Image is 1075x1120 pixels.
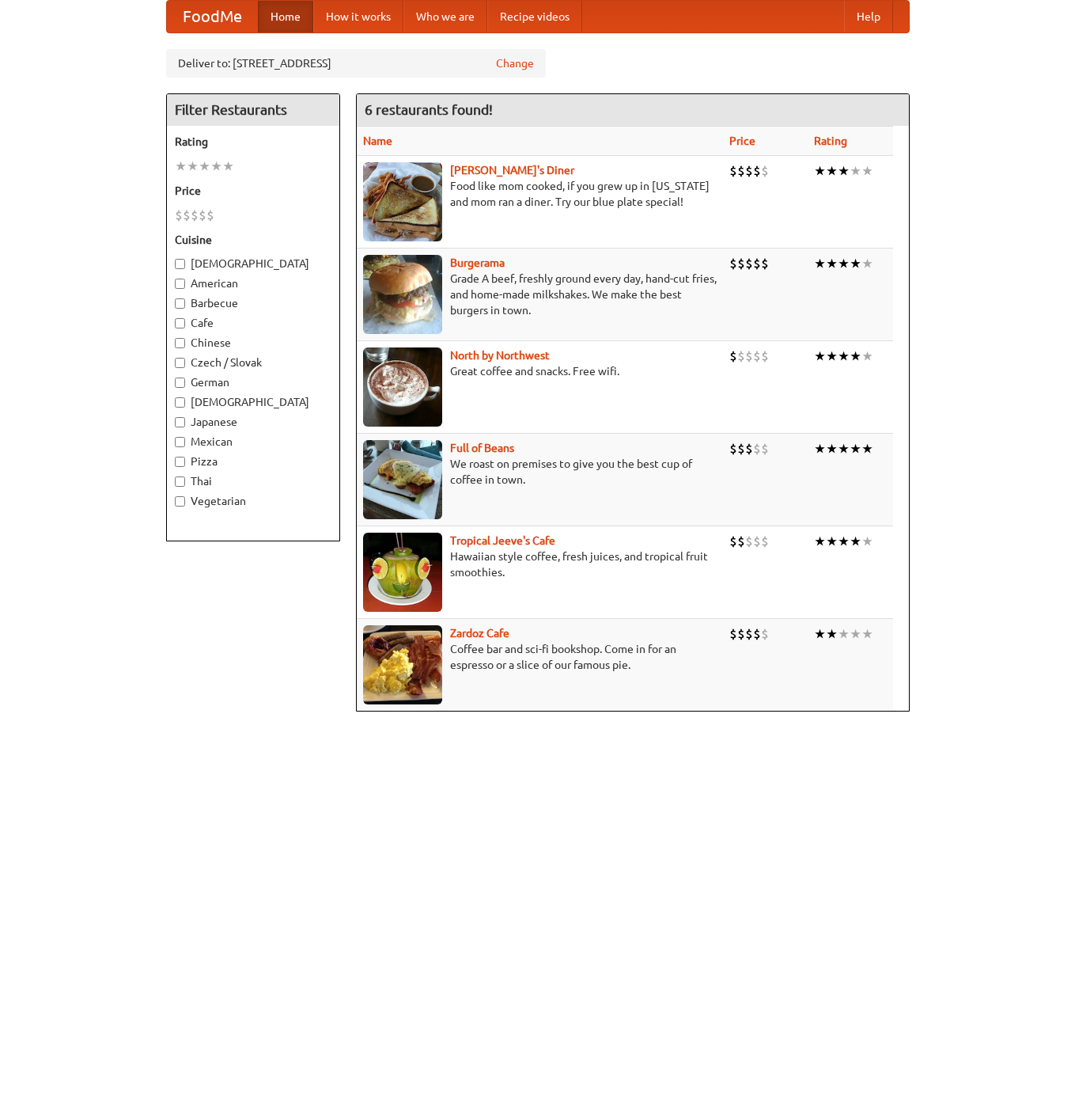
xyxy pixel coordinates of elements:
[761,255,769,272] li: $
[363,271,717,318] p: Grade A beef, freshly ground every day, hand-cut fries, and home-made milkshakes. We make the bes...
[363,533,442,612] img: jeeves.jpg
[850,625,861,643] li: ★
[838,533,850,550] li: ★
[450,627,509,640] a: Zardoz Cafe
[222,158,234,175] li: ★
[363,625,442,704] img: zardoz.jpg
[838,440,850,457] li: ★
[861,440,873,457] li: ★
[745,533,753,550] li: $
[175,279,185,289] input: American
[363,641,717,673] p: Coffee bar and sci-fi bookshop. Come in for an espresso or a slice of our famous pie.
[838,255,850,272] li: ★
[826,533,838,550] li: ★
[729,347,737,365] li: $
[861,347,873,365] li: ★
[175,417,185,427] input: Japanese
[191,207,199,224] li: $
[737,347,745,365] li: $
[496,55,534,71] a: Change
[175,374,331,390] label: German
[175,256,331,271] label: [DEMOGRAPHIC_DATA]
[175,434,331,450] label: Mexican
[363,456,717,488] p: We roast on premises to give you the best cup of coffee in town.
[166,49,546,78] div: Deliver to: [STREET_ADDRESS]
[175,394,331,410] label: [DEMOGRAPHIC_DATA]
[814,135,847,147] a: Rating
[761,347,769,365] li: $
[175,358,185,368] input: Czech / Slovak
[814,162,826,180] li: ★
[861,533,873,550] li: ★
[363,347,442,427] img: north.jpg
[737,440,745,457] li: $
[737,255,745,272] li: $
[753,162,761,180] li: $
[450,534,555,547] a: Tropical Jeeve's Cafe
[175,275,331,291] label: American
[363,178,717,210] p: Food like mom cooked, if you grew up in [US_STATE] and mom ran a diner. Try our blue plate special!
[175,437,185,447] input: Mexican
[187,158,199,175] li: ★
[729,533,737,550] li: $
[183,207,191,224] li: $
[167,1,258,32] a: FoodMe
[850,533,861,550] li: ★
[450,256,505,269] a: Burgerama
[175,355,331,370] label: Czech / Slovak
[258,1,313,32] a: Home
[175,232,331,248] h5: Cuisine
[175,298,185,309] input: Barbecue
[745,347,753,365] li: $
[450,164,574,177] a: [PERSON_NAME]'s Diner
[761,533,769,550] li: $
[838,347,850,365] li: ★
[861,162,873,180] li: ★
[450,349,550,362] a: North by Northwest
[753,255,761,272] li: $
[814,533,826,550] li: ★
[753,440,761,457] li: $
[365,102,493,117] ng-pluralize: 6 restaurants found!
[175,414,331,430] label: Japanese
[363,135,392,147] a: Name
[450,442,514,454] a: Full of Beans
[844,1,893,32] a: Help
[861,625,873,643] li: ★
[729,255,737,272] li: $
[753,533,761,550] li: $
[761,162,769,180] li: $
[838,162,850,180] li: ★
[729,440,737,457] li: $
[403,1,487,32] a: Who we are
[206,207,214,224] li: $
[175,476,185,487] input: Thai
[175,134,331,150] h5: Rating
[363,255,442,334] img: burgerama.jpg
[850,255,861,272] li: ★
[745,255,753,272] li: $
[753,625,761,643] li: $
[761,625,769,643] li: $
[175,338,185,348] input: Chinese
[313,1,403,32] a: How it works
[761,440,769,457] li: $
[175,259,185,269] input: [DEMOGRAPHIC_DATA]
[850,347,861,365] li: ★
[826,255,838,272] li: ★
[826,347,838,365] li: ★
[175,397,185,408] input: [DEMOGRAPHIC_DATA]
[199,207,206,224] li: $
[175,183,331,199] h5: Price
[753,347,761,365] li: $
[826,162,838,180] li: ★
[745,625,753,643] li: $
[487,1,582,32] a: Recipe videos
[363,162,442,241] img: sallys.jpg
[175,158,187,175] li: ★
[729,162,737,180] li: $
[175,315,331,331] label: Cafe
